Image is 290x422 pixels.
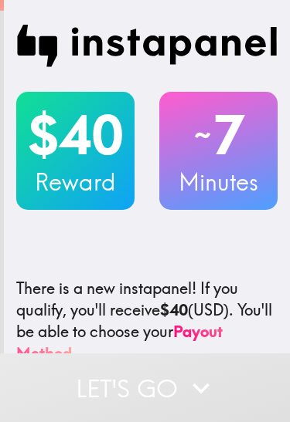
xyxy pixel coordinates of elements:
[192,112,213,158] span: ~
[159,103,278,167] h2: 7
[159,166,278,198] h3: Minutes
[16,103,135,167] h2: $40
[16,25,278,67] img: Instapanel
[16,166,135,198] h3: Reward
[16,278,278,364] p: If you qualify, you'll receive (USD) . You'll be able to choose your .
[16,279,196,298] span: There is a new instapanel!
[160,300,188,319] b: $40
